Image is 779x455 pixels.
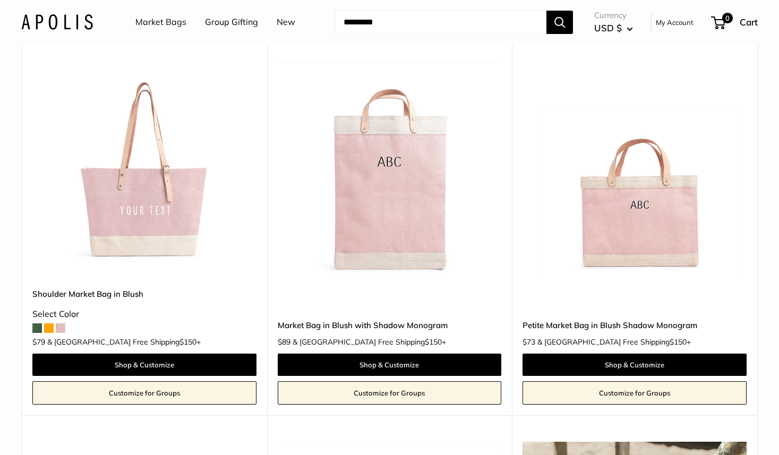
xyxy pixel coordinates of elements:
[47,338,201,346] span: & [GEOGRAPHIC_DATA] Free Shipping +
[425,337,442,347] span: $150
[205,14,258,30] a: Group Gifting
[278,53,502,277] a: Market Bag in Blush with Shadow MonogramMarket Bag in Blush with Shadow Monogram
[670,337,687,347] span: $150
[523,53,747,277] a: Petite Market Bag in Blush Shadow MonogramPetite Market Bag in Blush Shadow Monogram
[32,354,256,376] a: Shop & Customize
[594,20,633,37] button: USD $
[32,288,256,300] a: Shoulder Market Bag in Blush
[594,8,633,23] span: Currency
[293,338,446,346] span: & [GEOGRAPHIC_DATA] Free Shipping +
[722,13,733,23] span: 0
[335,11,546,34] input: Search...
[32,53,256,277] img: Shoulder Market Bag in Blush
[21,14,93,30] img: Apolis
[740,16,758,28] span: Cart
[537,338,691,346] span: & [GEOGRAPHIC_DATA] Free Shipping +
[656,16,694,29] a: My Account
[523,53,747,277] img: Petite Market Bag in Blush Shadow Monogram
[523,337,535,347] span: $73
[523,381,747,405] a: Customize for Groups
[179,337,196,347] span: $150
[32,306,256,322] div: Select Color
[32,381,256,405] a: Customize for Groups
[278,319,502,331] a: Market Bag in Blush with Shadow Monogram
[546,11,573,34] button: Search
[594,22,622,33] span: USD $
[32,53,256,277] a: Shoulder Market Bag in BlushShoulder Market Bag in Blush
[278,337,290,347] span: $89
[278,354,502,376] a: Shop & Customize
[712,14,758,31] a: 0 Cart
[277,14,295,30] a: New
[278,53,502,277] img: Market Bag in Blush with Shadow Monogram
[278,381,502,405] a: Customize for Groups
[523,319,747,331] a: Petite Market Bag in Blush Shadow Monogram
[523,354,747,376] a: Shop & Customize
[135,14,186,30] a: Market Bags
[32,337,45,347] span: $79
